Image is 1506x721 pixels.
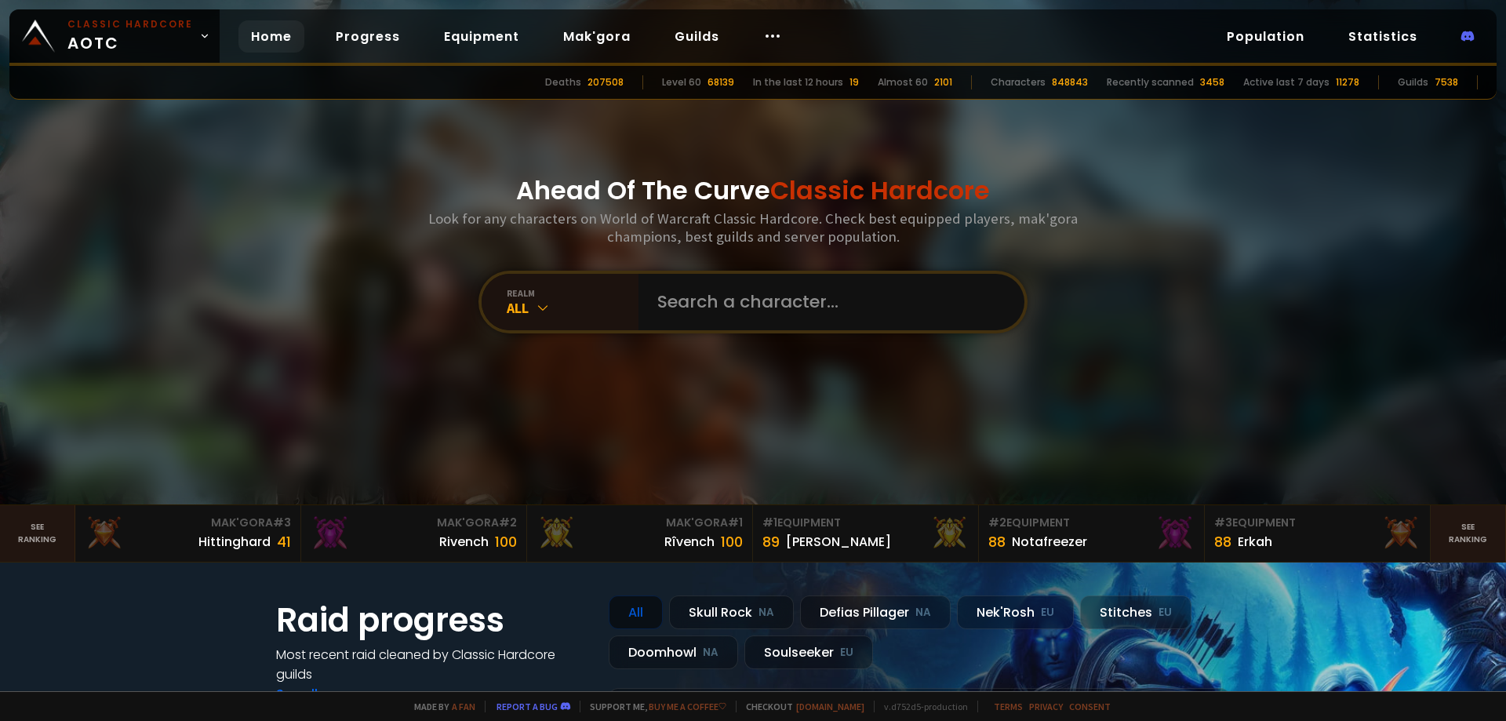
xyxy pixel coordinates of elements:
[198,532,271,552] div: Hittinghard
[1435,75,1458,89] div: 7538
[1214,515,1421,531] div: Equipment
[703,645,718,661] small: NA
[753,75,843,89] div: In the last 12 hours
[1012,532,1087,552] div: Notafreezer
[753,505,979,562] a: #1Equipment89[PERSON_NAME]
[495,531,517,552] div: 100
[1080,595,1191,629] div: Stitches
[431,20,532,53] a: Equipment
[994,701,1023,712] a: Terms
[988,515,1195,531] div: Equipment
[1336,75,1359,89] div: 11278
[497,701,558,712] a: Report a bug
[664,532,715,552] div: Rîvench
[507,287,638,299] div: realm
[988,515,1006,530] span: # 2
[507,299,638,317] div: All
[580,701,726,712] span: Support me,
[758,605,774,621] small: NA
[721,531,743,552] div: 100
[9,9,220,63] a: Classic HardcoreAOTC
[800,595,951,629] div: Defias Pillager
[75,505,301,562] a: Mak'Gora#3Hittinghard41
[587,75,624,89] div: 207508
[551,20,643,53] a: Mak'gora
[649,701,726,712] a: Buy me a coffee
[991,75,1046,89] div: Characters
[1336,20,1430,53] a: Statistics
[1052,75,1088,89] div: 848843
[648,274,1006,330] input: Search a character...
[516,172,990,209] h1: Ahead Of The Curve
[537,515,743,531] div: Mak'Gora
[545,75,581,89] div: Deaths
[277,531,291,552] div: 41
[770,173,990,208] span: Classic Hardcore
[1431,505,1506,562] a: Seeranking
[323,20,413,53] a: Progress
[311,515,517,531] div: Mak'Gora
[669,595,794,629] div: Skull Rock
[85,515,291,531] div: Mak'Gora
[874,701,968,712] span: v. d752d5 - production
[708,75,734,89] div: 68139
[405,701,475,712] span: Made by
[744,635,873,669] div: Soulseeker
[1214,515,1232,530] span: # 3
[1214,531,1231,552] div: 88
[1243,75,1330,89] div: Active last 7 days
[238,20,304,53] a: Home
[1107,75,1194,89] div: Recently scanned
[934,75,952,89] div: 2101
[878,75,928,89] div: Almost 60
[728,515,743,530] span: # 1
[796,701,864,712] a: [DOMAIN_NAME]
[957,595,1074,629] div: Nek'Rosh
[849,75,859,89] div: 19
[762,515,777,530] span: # 1
[609,595,663,629] div: All
[67,17,193,31] small: Classic Hardcore
[736,701,864,712] span: Checkout
[662,20,732,53] a: Guilds
[840,645,853,661] small: EU
[1029,701,1063,712] a: Privacy
[979,505,1205,562] a: #2Equipment88Notafreezer
[301,505,527,562] a: Mak'Gora#2Rivench100
[1398,75,1428,89] div: Guilds
[609,635,738,669] div: Doomhowl
[1069,701,1111,712] a: Consent
[276,645,590,684] h4: Most recent raid cleaned by Classic Hardcore guilds
[1214,20,1317,53] a: Population
[499,515,517,530] span: # 2
[422,209,1084,246] h3: Look for any characters on World of Warcraft Classic Hardcore. Check best equipped players, mak'g...
[452,701,475,712] a: a fan
[1238,532,1272,552] div: Erkah
[1205,505,1431,562] a: #3Equipment88Erkah
[662,75,701,89] div: Level 60
[1041,605,1054,621] small: EU
[762,531,780,552] div: 89
[273,515,291,530] span: # 3
[527,505,753,562] a: Mak'Gora#1Rîvench100
[762,515,969,531] div: Equipment
[915,605,931,621] small: NA
[67,17,193,55] span: AOTC
[1159,605,1172,621] small: EU
[439,532,489,552] div: Rivench
[276,595,590,645] h1: Raid progress
[786,532,891,552] div: [PERSON_NAME]
[1200,75,1224,89] div: 3458
[276,685,378,703] a: See all progress
[988,531,1006,552] div: 88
